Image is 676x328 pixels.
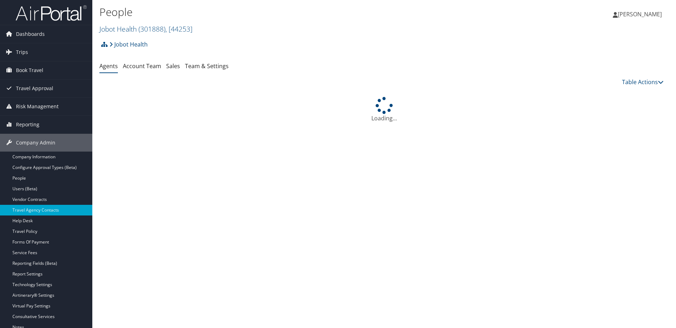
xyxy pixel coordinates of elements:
[166,62,180,70] a: Sales
[109,37,148,51] a: Jobot Health
[123,62,161,70] a: Account Team
[618,10,662,18] span: [PERSON_NAME]
[16,5,87,21] img: airportal-logo.png
[622,78,664,86] a: Table Actions
[16,61,43,79] span: Book Travel
[99,24,192,34] a: Jobot Health
[138,24,165,34] span: ( 301888 )
[16,80,53,97] span: Travel Approval
[99,97,669,122] div: Loading...
[99,5,479,20] h1: People
[185,62,229,70] a: Team & Settings
[16,43,28,61] span: Trips
[16,116,39,133] span: Reporting
[16,98,59,115] span: Risk Management
[165,24,192,34] span: , [ 44253 ]
[99,62,118,70] a: Agents
[16,134,55,152] span: Company Admin
[613,4,669,25] a: [PERSON_NAME]
[16,25,45,43] span: Dashboards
